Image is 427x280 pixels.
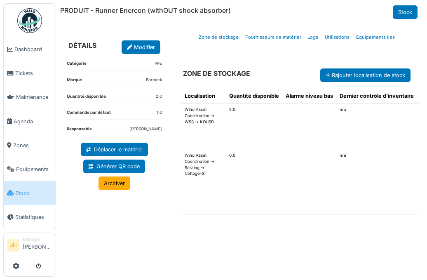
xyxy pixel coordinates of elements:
[67,126,92,136] dt: Responsable
[146,77,162,83] dd: Bornack
[155,61,162,67] dd: PPE
[157,110,162,116] dd: 1.0
[14,118,52,125] span: Agenda
[353,28,398,47] a: Equipements liés
[17,8,42,33] img: Badge_color-CXgf-gQk.svg
[129,126,162,132] dd: [PERSON_NAME]
[23,236,52,254] li: [PERSON_NAME]
[67,61,87,70] dt: Catégorie
[81,143,148,156] a: Déplacer le matériel
[4,157,56,181] a: Équipements
[13,141,52,149] span: Zones
[67,110,111,119] dt: Commande par défaut
[68,42,96,49] h6: DÉTAILS
[195,28,242,47] a: Zone de stockage
[4,85,56,109] a: Maintenance
[4,61,56,85] a: Tickets
[15,213,52,221] span: Statistiques
[15,189,52,197] span: Stock
[99,176,130,190] a: Archiver
[7,236,52,256] a: JH Manager[PERSON_NAME]
[320,68,411,82] button: Rajouter localisation de stock
[181,149,226,214] td: Wind Asset Coordination -> Seraing -> Cottage-S
[181,104,226,149] td: Wind Asset Coordination -> WSS -> KOUSD
[242,28,304,47] a: Fournisseurs de matériel
[14,45,52,53] span: Dashboard
[4,205,56,229] a: Statistiques
[4,181,56,205] a: Stock
[16,165,52,173] span: Équipements
[304,28,321,47] a: Logs
[282,89,336,104] th: Alarme niveau bas
[336,104,417,149] td: n/a
[60,7,231,14] h6: PRODUIT - Runner Enercon (withOUT shock absorber)
[183,70,250,78] h6: ZONE DE STOCKAGE
[4,38,56,61] a: Dashboard
[393,5,418,19] a: Stock
[321,28,353,47] a: Utilisations
[83,160,145,173] a: Générer QR code
[336,149,417,214] td: n/a
[122,40,160,54] a: Modifier
[226,104,282,149] td: 2.0
[16,93,52,101] span: Maintenance
[181,89,226,104] th: Localisation
[226,89,282,104] th: Quantité disponible
[15,69,52,77] span: Tickets
[67,94,106,103] dt: Quantité disponible
[336,89,417,104] th: Dernier contrôle d'inventaire
[7,239,19,252] li: JH
[4,109,56,133] a: Agenda
[23,236,52,242] div: Manager
[156,94,162,100] dd: 2.0
[4,133,56,157] a: Zones
[226,149,282,214] td: 0.0
[67,77,82,87] dt: Marque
